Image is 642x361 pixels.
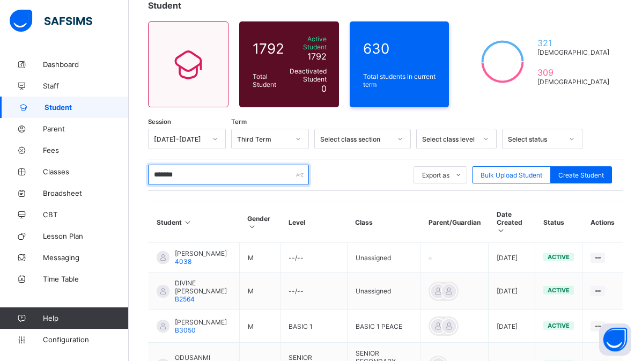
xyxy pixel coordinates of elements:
th: Actions [582,202,623,243]
span: B3050 [175,326,196,334]
span: DIVINE [PERSON_NAME] [175,279,231,295]
th: Parent/Guardian [420,202,489,243]
th: Status [535,202,582,243]
span: Help [43,314,128,322]
span: 1792 [307,51,327,62]
span: 321 [537,38,609,48]
span: Configuration [43,335,128,344]
span: Staff [43,82,129,90]
span: Create Student [558,171,604,179]
span: 1792 [253,40,284,57]
th: Gender [239,202,281,243]
button: Open asap [599,323,631,356]
th: Date Created [489,202,535,243]
span: active [548,322,570,329]
span: 309 [537,67,609,78]
span: Session [148,118,171,126]
span: Total students in current term [363,72,436,89]
div: [DATE]-[DATE] [154,135,206,143]
div: Select status [508,135,563,143]
span: Student [45,103,129,112]
span: [DEMOGRAPHIC_DATA] [537,48,609,56]
div: Third Term [237,135,289,143]
span: CBT [43,210,129,219]
td: [DATE] [489,310,535,343]
th: Class [347,202,420,243]
span: Broadsheet [43,189,129,197]
span: Bulk Upload Student [481,171,542,179]
span: B2564 [175,295,195,303]
td: [DATE] [489,243,535,272]
span: Parent [43,124,129,133]
span: 4038 [175,257,191,266]
i: Sort in Ascending Order [183,218,193,226]
span: Lesson Plan [43,232,129,240]
td: M [239,272,281,310]
td: M [239,310,281,343]
span: active [548,253,570,261]
span: Fees [43,146,129,154]
i: Sort in Ascending Order [247,223,256,231]
span: Deactivated Student [290,67,327,83]
i: Sort in Ascending Order [497,226,506,234]
span: Classes [43,167,129,176]
span: Dashboard [43,60,129,69]
span: Time Table [43,275,129,283]
span: active [548,286,570,294]
span: 0 [321,83,327,94]
td: BASIC 1 PEACE [347,310,420,343]
div: Total Student [250,70,287,91]
td: Unassigned [347,272,420,310]
td: --/-- [281,272,347,310]
td: BASIC 1 [281,310,347,343]
span: Active Student [290,35,327,51]
span: [PERSON_NAME] [175,249,227,257]
div: Select class section [320,135,391,143]
td: [DATE] [489,272,535,310]
span: [PERSON_NAME] [175,318,227,326]
td: --/-- [281,243,347,272]
div: Select class level [422,135,477,143]
span: Messaging [43,253,129,262]
span: Term [231,118,247,126]
th: Student [149,202,240,243]
span: [DEMOGRAPHIC_DATA] [537,78,609,86]
img: safsims [10,10,92,32]
span: Export as [422,171,449,179]
span: 630 [363,40,436,57]
td: Unassigned [347,243,420,272]
td: M [239,243,281,272]
th: Level [281,202,347,243]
